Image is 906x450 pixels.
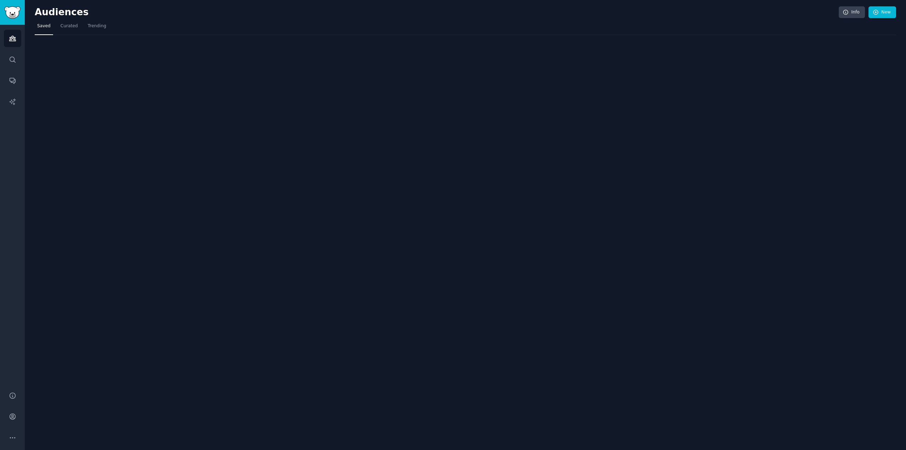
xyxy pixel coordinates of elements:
a: Info [839,6,865,18]
a: New [868,6,896,18]
h2: Audiences [35,7,839,18]
img: GummySearch logo [4,6,21,19]
a: Trending [85,21,109,35]
span: Saved [37,23,51,29]
span: Trending [88,23,106,29]
a: Saved [35,21,53,35]
a: Curated [58,21,80,35]
span: Curated [61,23,78,29]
